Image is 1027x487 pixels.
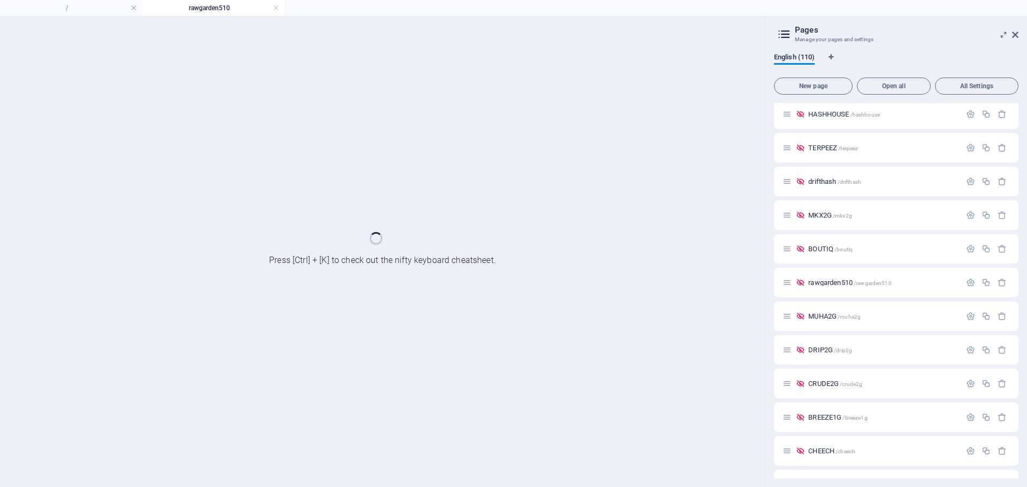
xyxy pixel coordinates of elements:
[998,211,1007,220] div: Remove
[808,245,853,253] span: BOUTIQ
[998,143,1007,152] div: Remove
[836,449,855,454] span: /cheech
[982,278,991,287] div: Duplicate
[862,83,926,89] span: Open all
[940,83,1014,89] span: All Settings
[982,211,991,220] div: Duplicate
[142,2,285,14] h4: rawgarden510
[850,112,880,118] span: /hashhouse
[833,213,852,219] span: /mkx2g
[982,110,991,119] div: Duplicate
[808,346,852,354] span: Click to open page
[805,111,961,118] div: HASHHOUSE/hashhouse
[805,212,961,219] div: MKX2G/mkx2g
[808,110,880,118] span: Click to open page
[982,379,991,388] div: Duplicate
[805,447,961,454] div: CHEECH/cheech
[808,312,861,320] span: Click to open page
[998,244,1007,253] div: Remove
[834,246,853,252] span: /boutiq
[982,413,991,422] div: Duplicate
[966,379,975,388] div: Settings
[966,278,975,287] div: Settings
[935,78,1018,95] button: All Settings
[966,312,975,321] div: Settings
[982,143,991,152] div: Duplicate
[808,177,861,185] span: drifthash
[966,244,975,253] div: Settings
[774,53,1018,73] div: Language Tabs
[808,279,891,287] span: rawgarden510
[982,177,991,186] div: Duplicate
[982,345,991,354] div: Duplicate
[808,211,852,219] span: Click to open page
[998,110,1007,119] div: Remove
[982,312,991,321] div: Duplicate
[805,279,961,286] div: rawgarden510/rawgarden510
[998,345,1007,354] div: Remove
[998,312,1007,321] div: Remove
[857,78,931,95] button: Open all
[838,314,861,320] span: /muha2g
[805,245,961,252] div: BOUTIQ/boutiq
[998,413,1007,422] div: Remove
[998,446,1007,455] div: Remove
[966,143,975,152] div: Settings
[966,110,975,119] div: Settings
[998,278,1007,287] div: Remove
[805,144,961,151] div: TERPEEZ/terpeez
[998,379,1007,388] div: Remove
[966,211,975,220] div: Settings
[805,380,961,387] div: CRUDE2G/crude2g
[982,446,991,455] div: Duplicate
[805,414,961,421] div: BREEZE1G/breeze1g
[795,35,997,44] h3: Manage your pages and settings
[982,244,991,253] div: Duplicate
[808,380,862,388] span: Click to open page
[808,144,858,152] span: Click to open page
[854,280,892,286] span: /rawgarden510
[834,347,852,353] span: /drip2g
[840,381,862,387] span: /crude2g
[966,446,975,455] div: Settings
[774,51,815,66] span: English (110)
[998,177,1007,186] div: Remove
[779,83,848,89] span: New page
[805,346,961,353] div: DRIP2G/drip2g
[966,413,975,422] div: Settings
[808,413,867,421] span: Click to open page
[805,178,961,185] div: drifthash/drifthash
[774,78,853,95] button: New page
[808,447,855,455] span: Click to open page
[838,179,861,185] span: /drifthash
[805,313,961,320] div: MUHA2G/muha2g
[795,25,1018,35] h2: Pages
[838,145,858,151] span: /terpeez
[966,345,975,354] div: Settings
[842,415,867,421] span: /breeze1g
[966,177,975,186] div: Settings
